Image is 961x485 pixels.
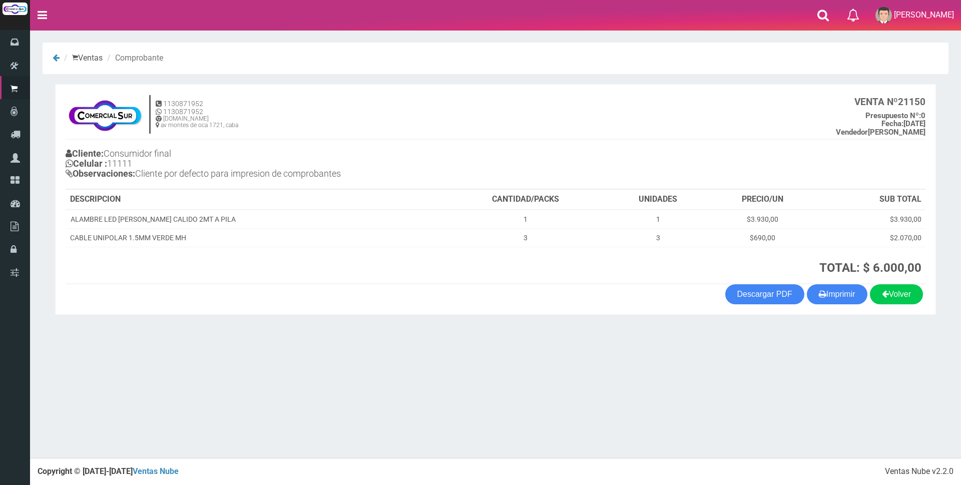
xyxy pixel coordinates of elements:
b: 0 [865,111,925,120]
img: f695dc5f3a855ddc19300c990e0c55a2.jpg [66,95,144,135]
th: SUB TOTAL [816,190,925,210]
td: $3.930,00 [709,210,816,229]
b: [DATE] [881,119,925,128]
td: CABLE UNIPOLAR 1.5MM VERDE MH [66,228,444,247]
th: CANTIDAD/PACKS [444,190,607,210]
h6: [DOMAIN_NAME] av montes de oca 1721, caba [156,116,238,129]
td: $3.930,00 [816,210,925,229]
td: 3 [608,228,709,247]
li: Ventas [62,53,103,64]
strong: VENTA Nº [854,96,898,108]
strong: TOTAL: $ 6.000,00 [819,261,921,275]
td: $2.070,00 [816,228,925,247]
li: Comprobante [105,53,163,64]
div: Ventas Nube v2.2.0 [885,466,953,477]
img: User Image [875,7,892,24]
th: UNIDADES [608,190,709,210]
img: Logo grande [3,3,28,15]
td: 1 [444,210,607,229]
b: Cliente: [66,148,104,159]
h5: 1130871952 1130871952 [156,100,238,116]
strong: Presupuesto Nº: [865,111,921,120]
td: 1 [608,210,709,229]
b: 21150 [854,96,925,108]
a: Descargar PDF [725,284,804,304]
a: Volver [870,284,923,304]
strong: Copyright © [DATE]-[DATE] [38,466,179,476]
strong: Fecha: [881,119,903,128]
a: Ventas Nube [133,466,179,476]
td: $690,00 [709,228,816,247]
h4: Consumidor final 11111 Cliente por defecto para impresion de comprobantes [66,146,496,183]
td: 3 [444,228,607,247]
strong: Vendedor [836,128,868,137]
th: PRECIO/UN [709,190,816,210]
b: [PERSON_NAME] [836,128,925,137]
b: Observaciones: [66,168,135,179]
th: DESCRIPCION [66,190,444,210]
td: ALAMBRE LED [PERSON_NAME] CALIDO 2MT A PILA [66,210,444,229]
span: [PERSON_NAME] [894,10,954,20]
b: Celular : [66,158,107,169]
button: Imprimir [807,284,867,304]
